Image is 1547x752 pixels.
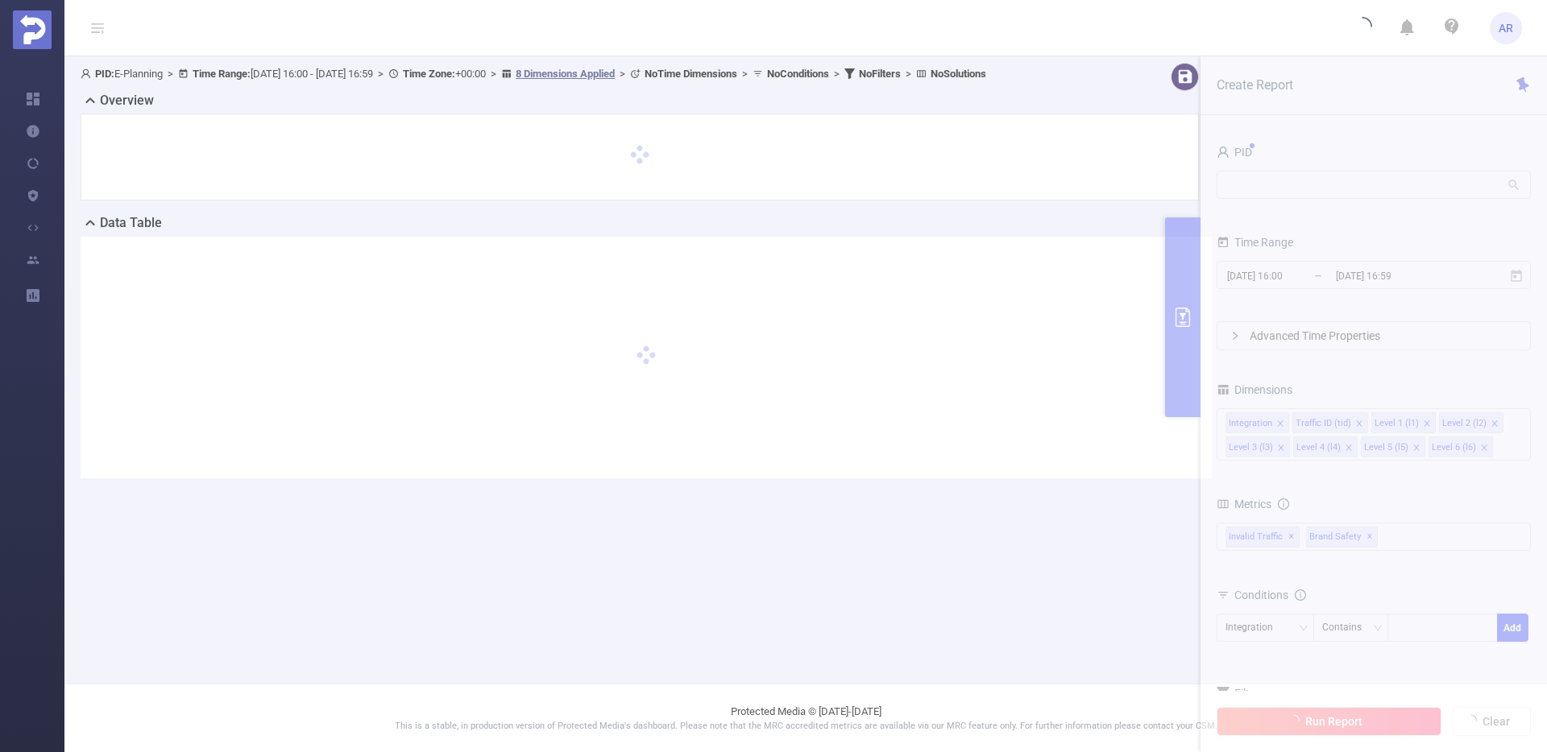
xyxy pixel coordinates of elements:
h2: Overview [100,91,154,110]
span: > [737,68,753,80]
span: > [373,68,388,80]
u: 8 Dimensions Applied [516,68,615,80]
b: No Time Dimensions [645,68,737,80]
span: > [901,68,916,80]
h2: Data Table [100,213,162,233]
span: > [163,68,178,80]
b: No Solutions [931,68,986,80]
span: AR [1499,12,1513,44]
img: Protected Media [13,10,52,49]
span: > [615,68,630,80]
p: This is a stable, in production version of Protected Media's dashboard. Please note that the MRC ... [105,720,1507,733]
i: icon: user [81,68,95,79]
footer: Protected Media © [DATE]-[DATE] [64,684,1547,752]
span: E-Planning [DATE] 16:00 - [DATE] 16:59 +00:00 [81,68,986,80]
b: No Conditions [767,68,829,80]
b: Time Range: [193,68,251,80]
span: > [486,68,501,80]
i: icon: loading [1353,17,1372,39]
b: No Filters [859,68,901,80]
b: Time Zone: [403,68,455,80]
b: PID: [95,68,114,80]
span: > [829,68,844,80]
